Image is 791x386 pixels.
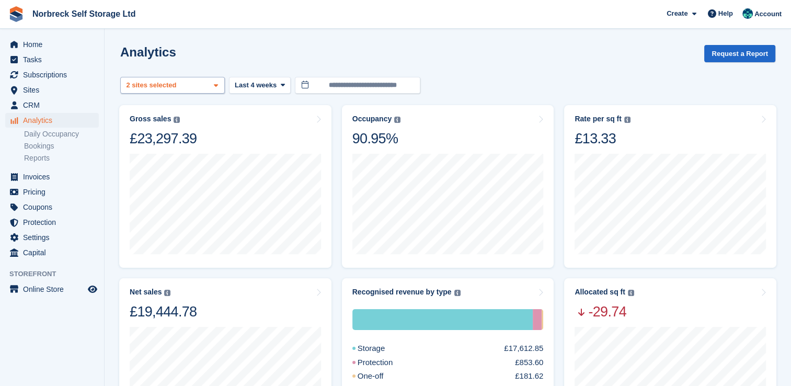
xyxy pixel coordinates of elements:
a: menu [5,245,99,260]
div: Recognised revenue by type [352,288,452,297]
a: Reports [24,153,99,163]
a: Daily Occupancy [24,129,99,139]
div: Net sales [130,288,162,297]
span: Account [754,9,782,19]
a: menu [5,169,99,184]
span: Online Store [23,282,86,297]
div: £23,297.39 [130,130,197,147]
a: Preview store [86,283,99,296]
img: icon-info-grey-7440780725fd019a000dd9b08b2336e03edf1995a4989e88bcd33f0948082b44.svg [624,117,630,123]
button: Request a Report [704,45,775,62]
span: Analytics [23,113,86,128]
a: menu [5,67,99,82]
img: icon-info-grey-7440780725fd019a000dd9b08b2336e03edf1995a4989e88bcd33f0948082b44.svg [394,117,400,123]
div: Storage [352,309,533,330]
span: -29.74 [575,303,634,321]
a: menu [5,185,99,199]
div: 90.95% [352,130,400,147]
a: menu [5,282,99,297]
span: Sites [23,83,86,97]
span: Help [718,8,733,19]
span: Protection [23,215,86,230]
img: icon-info-grey-7440780725fd019a000dd9b08b2336e03edf1995a4989e88bcd33f0948082b44.svg [164,290,170,296]
a: menu [5,83,99,97]
span: Subscriptions [23,67,86,82]
div: Protection [352,357,418,369]
div: £19,444.78 [130,303,197,321]
div: One-off [352,370,409,382]
span: Home [23,37,86,52]
a: menu [5,230,99,245]
span: Create [667,8,687,19]
a: menu [5,215,99,230]
div: £181.62 [515,370,543,382]
span: Invoices [23,169,86,184]
img: stora-icon-8386f47178a22dfd0bd8f6a31ec36ba5ce8667c1dd55bd0f319d3a0aa187defe.svg [8,6,24,22]
div: Occupancy [352,115,392,123]
span: Last 4 weeks [235,80,277,90]
button: Last 4 weeks [229,77,291,94]
a: Norbreck Self Storage Ltd [28,5,140,22]
a: menu [5,113,99,128]
span: Settings [23,230,86,245]
a: menu [5,98,99,112]
a: menu [5,37,99,52]
h2: Analytics [120,45,176,59]
div: Gross sales [130,115,171,123]
a: Bookings [24,141,99,151]
div: Storage [352,343,410,355]
img: icon-info-grey-7440780725fd019a000dd9b08b2336e03edf1995a4989e88bcd33f0948082b44.svg [628,290,634,296]
div: £853.60 [515,357,543,369]
div: Rate per sq ft [575,115,621,123]
span: CRM [23,98,86,112]
span: Pricing [23,185,86,199]
a: menu [5,52,99,67]
div: £13.33 [575,130,630,147]
div: £17,612.85 [504,343,543,355]
div: One-off [542,309,544,330]
span: Storefront [9,269,104,279]
img: Sally King [742,8,753,19]
img: icon-info-grey-7440780725fd019a000dd9b08b2336e03edf1995a4989e88bcd33f0948082b44.svg [454,290,461,296]
div: Protection [533,309,542,330]
div: Allocated sq ft [575,288,625,297]
a: menu [5,200,99,214]
img: icon-info-grey-7440780725fd019a000dd9b08b2336e03edf1995a4989e88bcd33f0948082b44.svg [174,117,180,123]
span: Capital [23,245,86,260]
span: Coupons [23,200,86,214]
div: 2 sites selected [124,80,180,90]
span: Tasks [23,52,86,67]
